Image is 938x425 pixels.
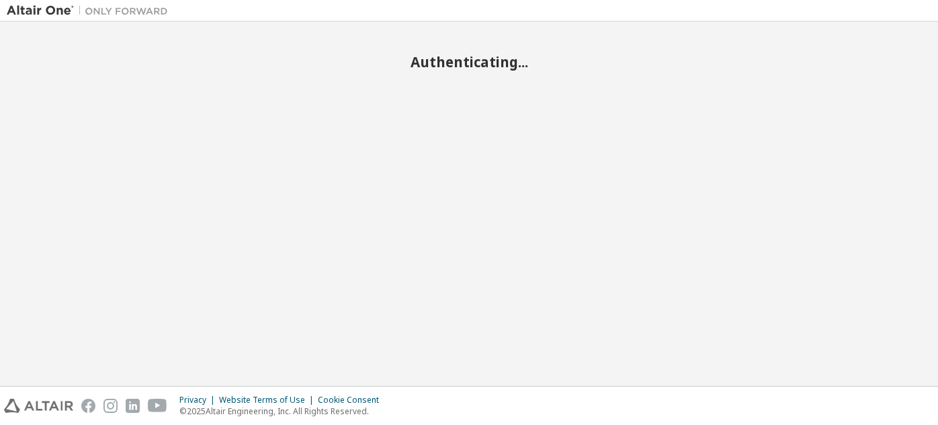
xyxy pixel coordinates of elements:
[81,399,95,413] img: facebook.svg
[318,395,387,405] div: Cookie Consent
[219,395,318,405] div: Website Terms of Use
[126,399,140,413] img: linkedin.svg
[179,395,219,405] div: Privacy
[103,399,118,413] img: instagram.svg
[7,53,931,71] h2: Authenticating...
[4,399,73,413] img: altair_logo.svg
[148,399,167,413] img: youtube.svg
[179,405,387,417] p: © 2025 Altair Engineering, Inc. All Rights Reserved.
[7,4,175,17] img: Altair One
